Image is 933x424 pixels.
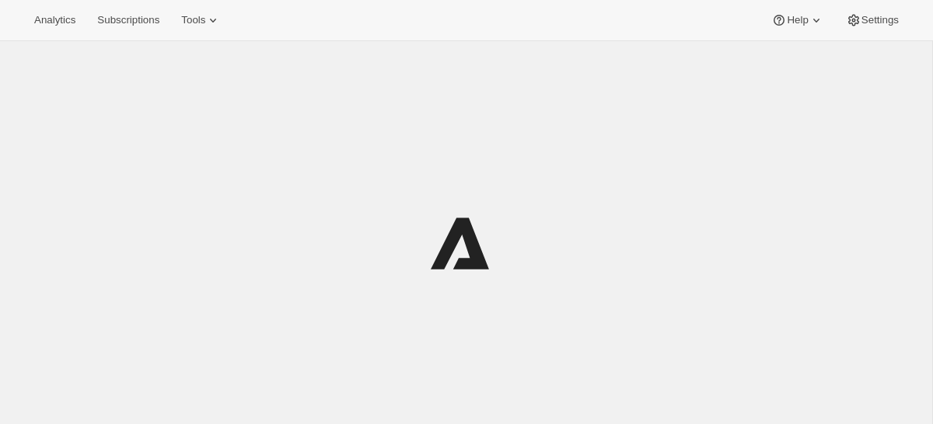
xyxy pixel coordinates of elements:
[172,9,230,31] button: Tools
[97,14,159,26] span: Subscriptions
[861,14,899,26] span: Settings
[837,9,908,31] button: Settings
[762,9,833,31] button: Help
[181,14,205,26] span: Tools
[88,9,169,31] button: Subscriptions
[787,14,808,26] span: Help
[34,14,75,26] span: Analytics
[25,9,85,31] button: Analytics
